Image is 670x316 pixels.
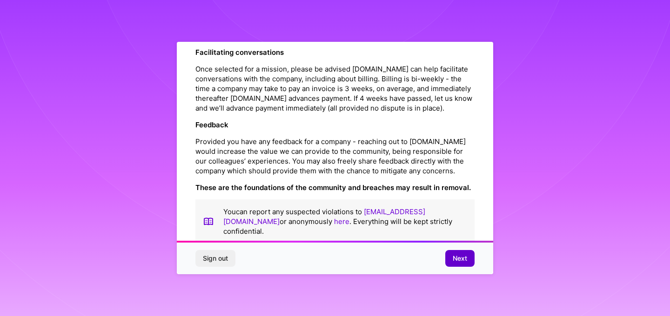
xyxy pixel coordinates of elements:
span: Sign out [203,254,228,263]
img: book icon [203,207,214,236]
strong: Facilitating conversations [195,48,284,57]
span: Next [453,254,467,263]
strong: Feedback [195,120,228,129]
p: Provided you have any feedback for a company - reaching out to [DOMAIN_NAME] would increase the v... [195,137,475,176]
strong: These are the foundations of the community and breaches may result in removal. [195,183,471,192]
a: here [334,217,349,226]
p: You can report any suspected violations to or anonymously . Everything will be kept strictly conf... [223,207,467,236]
button: Next [445,250,475,267]
p: Once selected for a mission, please be advised [DOMAIN_NAME] can help facilitate conversations wi... [195,64,475,113]
a: [EMAIL_ADDRESS][DOMAIN_NAME] [223,207,425,226]
button: Sign out [195,250,235,267]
